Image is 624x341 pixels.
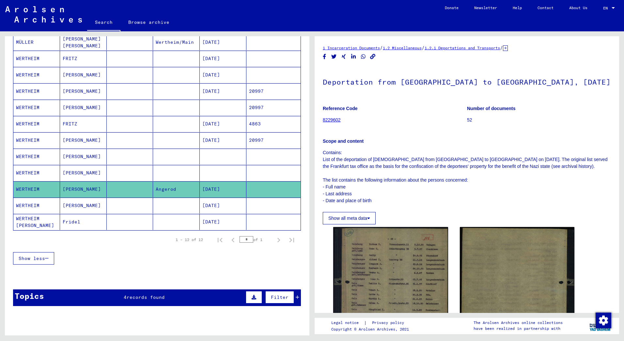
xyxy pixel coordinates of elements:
span: 4 [124,294,127,300]
mat-cell: [PERSON_NAME] [60,165,107,181]
mat-cell: [PERSON_NAME] [60,83,107,99]
mat-cell: WERTHEIM [13,132,60,148]
mat-cell: [PERSON_NAME] [60,198,107,214]
h1: Deportation from [GEOGRAPHIC_DATA] to [GEOGRAPHIC_DATA], [DATE] [323,67,611,96]
mat-cell: [DATE] [200,214,246,230]
p: have been realized in partnership with [474,326,563,332]
mat-cell: [DATE] [200,67,246,83]
mat-cell: WERTHEIM [13,51,60,67]
p: Contains: List of the deportation of [DEMOGRAPHIC_DATA] from [GEOGRAPHIC_DATA] to [GEOGRAPHIC_DAT... [323,149,611,204]
button: Previous page [226,233,240,246]
mat-cell: [DATE] [200,132,246,148]
mat-cell: [DATE] [200,83,246,99]
mat-cell: [DATE] [200,198,246,214]
mat-cell: WERTHEIM [13,100,60,116]
mat-cell: WERTHEIM [13,67,60,83]
mat-cell: WERTHEIM [PERSON_NAME] [13,214,60,230]
b: Reference Code [323,106,358,111]
mat-cell: [PERSON_NAME] [60,132,107,148]
mat-cell: 4863 [246,116,301,132]
button: First page [213,233,226,246]
img: yv_logo.png [588,317,613,334]
mat-cell: FRITZ [60,51,107,67]
a: 1.2 Miscellaneous [383,45,422,50]
mat-cell: [PERSON_NAME] [60,181,107,197]
b: Number of documents [467,106,516,111]
mat-cell: FRITZ [60,116,107,132]
button: Last page [285,233,298,246]
button: Share on Twitter [331,53,337,61]
button: Next page [272,233,285,246]
a: 1.2.1 Deportations and Transports [425,45,500,50]
span: records found [127,294,165,300]
button: Share on Facebook [321,53,328,61]
div: | [331,319,412,326]
mat-cell: [DATE] [200,181,246,197]
mat-cell: 20997 [246,83,301,99]
a: Search [87,14,120,31]
mat-cell: MÜLLER [13,34,60,50]
mat-cell: [PERSON_NAME] [60,67,107,83]
mat-cell: [DATE] [200,34,246,50]
mat-cell: WERTHEIM [13,116,60,132]
button: Filter [265,291,294,303]
span: / [422,45,425,51]
button: Share on LinkedIn [350,53,357,61]
mat-cell: Angerod [153,181,200,197]
button: Copy link [369,53,376,61]
mat-cell: WERTHEIM [13,165,60,181]
button: Share on Xing [340,53,347,61]
mat-cell: [PERSON_NAME] [PERSON_NAME] [60,34,107,50]
a: 8229602 [323,117,341,122]
p: 52 [467,117,611,123]
a: Legal notice [331,319,364,326]
a: Browse archive [120,14,177,30]
mat-cell: Fridel [60,214,107,230]
p: Copyright © Arolsen Archives, 2021 [331,326,412,332]
span: / [500,45,503,51]
mat-cell: WERTHEIM [13,83,60,99]
div: of 1 [240,236,272,243]
img: Change consent [596,313,611,328]
span: Filter [271,294,289,300]
span: / [380,45,383,51]
p: The Arolsen Archives online collections [474,320,563,326]
div: Change consent [595,312,611,328]
a: Privacy policy [367,319,412,326]
mat-cell: WERTHEIM [13,149,60,165]
a: 1 Incarceration Documents [323,45,380,50]
mat-cell: 20997 [246,132,301,148]
button: Share on WhatsApp [360,53,367,61]
mat-cell: WERTHEIM [13,181,60,197]
mat-cell: [PERSON_NAME] [60,149,107,165]
span: Show less [19,255,45,261]
mat-cell: [DATE] [200,51,246,67]
mat-cell: 20997 [246,100,301,116]
b: Scope and content [323,138,364,144]
mat-cell: [PERSON_NAME] [60,100,107,116]
button: Show less [13,252,54,265]
mat-cell: WERTHEIM [13,198,60,214]
span: EN [603,6,610,10]
mat-cell: Wertheim/Main [153,34,200,50]
img: Arolsen_neg.svg [5,6,82,23]
button: Show all meta data [323,212,376,224]
mat-cell: [DATE] [200,116,246,132]
div: 1 – 12 of 12 [176,237,203,243]
div: Topics [15,290,44,302]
